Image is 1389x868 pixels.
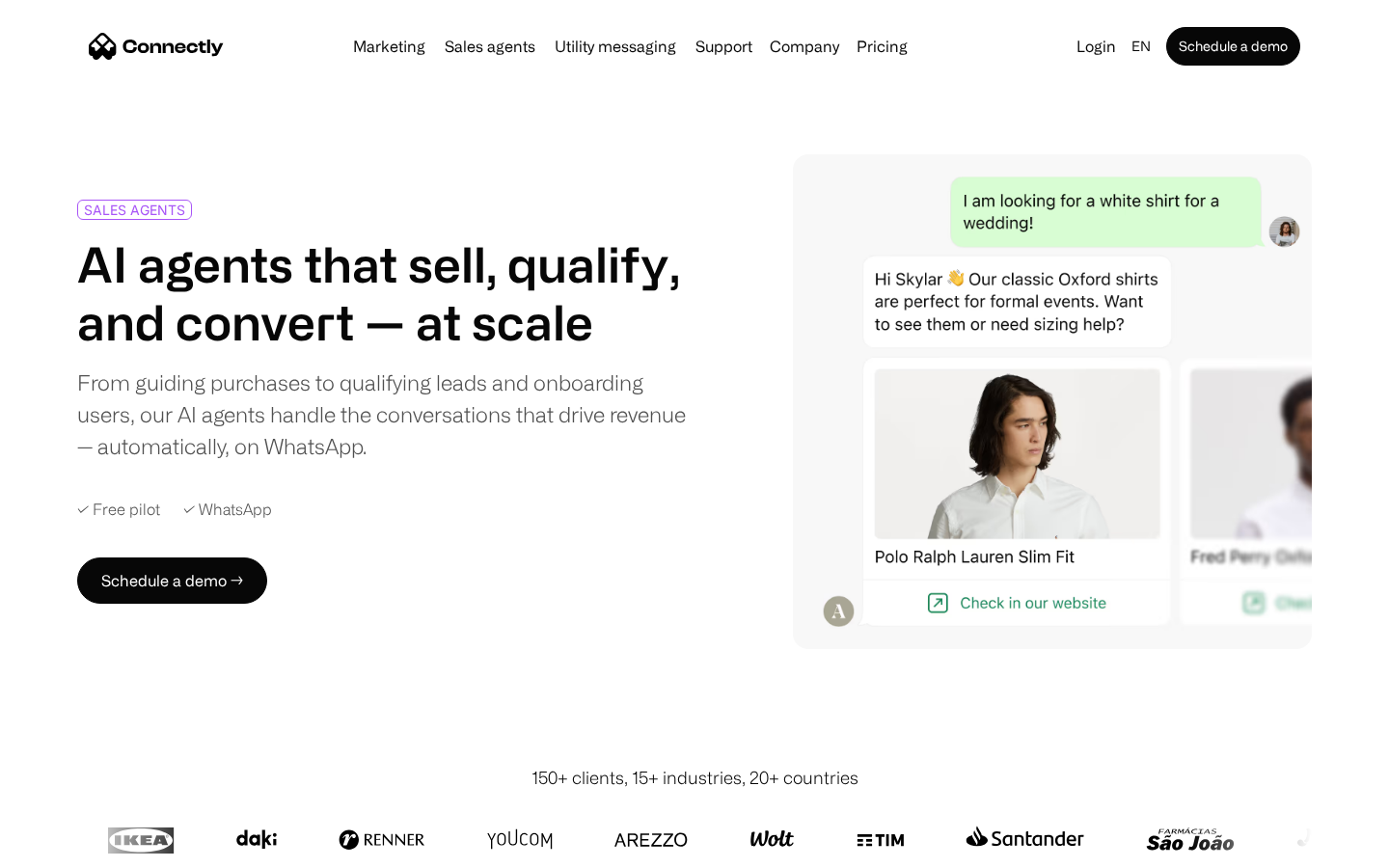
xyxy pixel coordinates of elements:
[1131,33,1151,60] div: en
[688,39,760,54] a: Support
[77,235,687,351] h1: AI agents that sell, qualify, and convert — at scale
[84,203,185,217] div: SALES AGENTS
[19,832,116,861] aside: Language selected: English
[770,33,839,60] div: Company
[1166,27,1300,66] a: Schedule a demo
[39,834,116,861] ul: Language list
[345,39,433,54] a: Marketing
[547,39,684,54] a: Utility messaging
[531,765,858,791] div: 150+ clients, 15+ industries, 20+ countries
[183,501,272,519] div: ✓ WhatsApp
[77,557,267,604] a: Schedule a demo →
[77,366,687,462] div: From guiding purchases to qualifying leads and onboarding users, our AI agents handle the convers...
[1069,33,1124,60] a: Login
[849,39,915,54] a: Pricing
[437,39,543,54] a: Sales agents
[77,501,160,519] div: ✓ Free pilot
